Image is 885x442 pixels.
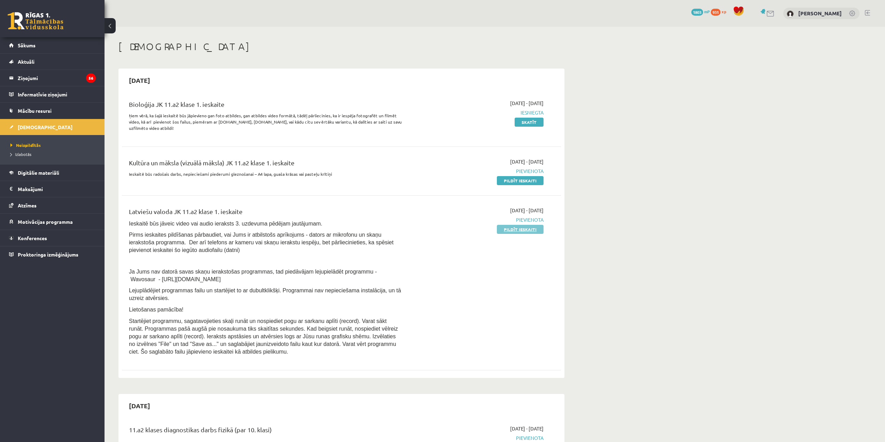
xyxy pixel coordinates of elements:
span: Mācību resursi [18,108,52,114]
a: Rīgas 1. Tālmācības vidusskola [8,12,63,30]
div: Latviešu valoda JK 11.a2 klase 1. ieskaite [129,207,402,220]
span: 931 [711,9,721,16]
span: [DATE] - [DATE] [510,207,544,214]
p: Ieskaitē būs radošais darbs, nepieciešami piederumi gleznošanai – A4 lapa, guaša krāsas vai paste... [129,171,402,177]
i: 56 [86,73,96,83]
p: Ņem vērā, ka šajā ieskaitē būs jāpievieno gan foto atbildes, gan atbildes video formātā, tādēļ pā... [129,112,402,131]
div: Bioloģija JK 11.a2 klase 1. ieskaite [129,100,402,112]
a: Motivācijas programma [9,214,96,230]
span: [DATE] - [DATE] [510,425,544,432]
span: 1803 [691,9,703,16]
span: Startējiet programmu, sagatavojieties skaļi runāt un nospiediet pogu ar sarkanu aplīti (record). ... [129,318,398,355]
span: Ja Jums nav datorā savas skaņu ierakstošas programmas, tad piedāvājam lejupielādēt programmu - Wa... [129,269,377,282]
span: Ieskaitē būs jāveic video vai audio ieraksts 3. uzdevuma pēdējam jautājumam. [129,221,322,227]
div: 11.a2 klases diagnostikas darbs fizikā (par 10. klasi) [129,425,402,438]
a: Proktoringa izmēģinājums [9,246,96,262]
span: Lietošanas pamācība! [129,307,184,313]
span: Lejuplādējiet programmas failu un startējiet to ar dubultklikšķi. Programmai nav nepieciešama ins... [129,287,401,301]
span: mP [704,9,710,14]
a: Izlabotās [10,151,98,157]
span: Pievienota [412,434,544,442]
span: [DEMOGRAPHIC_DATA] [18,124,72,130]
span: Digitālie materiāli [18,169,59,176]
a: Skatīt [515,118,544,127]
span: Proktoringa izmēģinājums [18,251,78,258]
span: Pievienota [412,216,544,223]
a: 1803 mP [691,9,710,14]
a: Neizpildītās [10,142,98,148]
span: Neizpildītās [10,142,41,148]
span: Konferences [18,235,47,241]
a: Aktuāli [9,54,96,70]
legend: Maksājumi [18,181,96,197]
a: Maksājumi [9,181,96,197]
a: Informatīvie ziņojumi [9,86,96,102]
span: Aktuāli [18,58,34,65]
a: [DEMOGRAPHIC_DATA] [9,119,96,135]
a: Mācību resursi [9,103,96,119]
a: Pildīt ieskaiti [497,225,544,234]
a: Sākums [9,37,96,53]
h2: [DATE] [122,72,157,88]
a: [PERSON_NAME] [798,10,842,17]
span: [DATE] - [DATE] [510,100,544,107]
a: 931 xp [711,9,730,14]
span: Atzīmes [18,202,37,208]
span: Sākums [18,42,36,48]
span: xp [722,9,726,14]
span: Pirms ieskaites pildīšanas pārbaudiet, vai Jums ir atbilstošs aprīkojums - dators ar mikrofonu un... [129,232,393,253]
span: [DATE] - [DATE] [510,158,544,165]
a: Pildīt ieskaiti [497,176,544,185]
a: Ziņojumi56 [9,70,96,86]
a: Digitālie materiāli [9,165,96,181]
a: Atzīmes [9,197,96,213]
img: Toms Vilnis Pujiņš [787,10,794,17]
span: Izlabotās [10,151,31,157]
legend: Informatīvie ziņojumi [18,86,96,102]
legend: Ziņojumi [18,70,96,86]
span: Motivācijas programma [18,219,73,225]
a: Konferences [9,230,96,246]
h1: [DEMOGRAPHIC_DATA] [118,41,564,53]
h2: [DATE] [122,397,157,414]
span: Iesniegta [412,109,544,116]
div: Kultūra un māksla (vizuālā māksla) JK 11.a2 klase 1. ieskaite [129,158,402,171]
span: Pievienota [412,167,544,175]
